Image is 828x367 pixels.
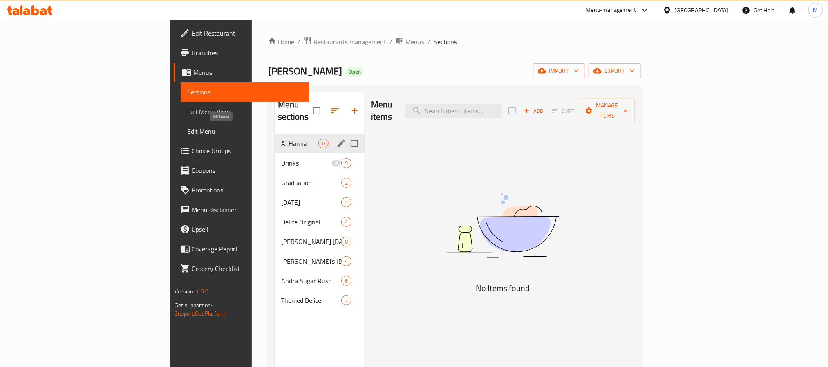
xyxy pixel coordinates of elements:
a: Menus [396,36,424,47]
span: Menus [193,67,302,77]
div: items [341,178,351,188]
span: Add [523,106,545,116]
span: [PERSON_NAME] [268,62,342,80]
span: Coupons [192,166,302,175]
span: 1 [342,199,351,206]
a: Support.OpsPlatform [175,308,226,319]
button: Manage items [580,98,635,123]
span: Choice Groups [192,146,302,156]
span: 4 [342,257,351,265]
span: Add item [521,105,547,117]
div: Father's Day [281,197,341,207]
div: Themed Delice7 [275,291,365,310]
span: [PERSON_NAME]'s [DATE] [281,256,341,266]
span: 6 [342,277,351,285]
span: Menu disclaimer [192,205,302,215]
span: Edit Menu [187,126,302,136]
span: 0 [342,238,351,246]
div: items [341,158,351,168]
span: Menus [405,37,424,47]
span: Get support on: [175,300,212,311]
div: items [341,197,351,207]
span: Edit Restaurant [192,28,302,38]
span: Andra Sugar Rush [281,276,341,286]
div: items [341,256,351,266]
div: [GEOGRAPHIC_DATA] [675,6,729,15]
span: Sections [434,37,457,47]
span: Delice Original [281,217,341,227]
span: Coverage Report [192,244,302,254]
span: Full Menu View [187,107,302,116]
span: Select section first [547,105,580,117]
div: items [341,276,351,286]
a: Choice Groups [174,141,309,161]
span: 0 [319,140,328,148]
div: Drinks9 [275,153,365,173]
a: Menu disclaimer [174,200,309,219]
a: Branches [174,43,309,63]
span: Version: [175,286,195,297]
div: Al Hamra0edit [275,134,365,153]
span: Select all sections [308,102,325,119]
div: Andra's Ramadan [281,256,341,266]
button: edit [335,137,347,150]
span: 1.0.0 [196,286,209,297]
a: Upsell [174,219,309,239]
a: Promotions [174,180,309,200]
span: 9 [342,159,351,167]
a: Sections [181,82,309,102]
a: Menus [174,63,309,82]
span: Promotions [192,185,302,195]
nav: Menu sections [275,130,365,313]
div: Andra Sugar Rush6 [275,271,365,291]
div: [PERSON_NAME]'s [DATE]4 [275,251,365,271]
img: dish.svg [401,171,605,280]
a: Coupons [174,161,309,180]
span: Upsell [192,224,302,234]
span: Restaurants management [313,37,386,47]
div: Delice Original4 [275,212,365,232]
span: Graduation [281,178,341,188]
div: items [341,217,351,227]
span: [PERSON_NAME] [DATE] [281,237,341,246]
li: / [389,37,392,47]
button: export [589,63,641,78]
button: import [533,63,585,78]
h2: Menu items [371,98,396,123]
a: Grocery Checklist [174,259,309,278]
a: Restaurants management [304,36,386,47]
div: items [341,237,351,246]
span: Themed Delice [281,295,341,305]
span: M [813,6,818,15]
span: [DATE] [281,197,341,207]
span: Al Hamra [281,139,318,148]
div: Open [345,67,364,77]
svg: Inactive section [331,158,341,168]
input: search [405,104,502,118]
a: Edit Restaurant [174,23,309,43]
div: [DATE]1 [275,192,365,212]
div: Menu-management [586,5,636,15]
a: Coverage Report [174,239,309,259]
span: Sections [187,87,302,97]
div: items [341,295,351,305]
button: Add section [345,101,365,121]
span: 7 [342,297,351,304]
h5: No Items found [401,282,605,295]
div: Andra National Day [281,237,341,246]
div: Graduation2 [275,173,365,192]
a: Edit Menu [181,121,309,141]
span: Drinks [281,158,331,168]
span: Branches [192,48,302,58]
span: Open [345,68,364,75]
span: export [595,66,635,76]
span: 4 [342,218,351,226]
a: Full Menu View [181,102,309,121]
span: Sort sections [325,101,345,121]
button: Add [521,105,547,117]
